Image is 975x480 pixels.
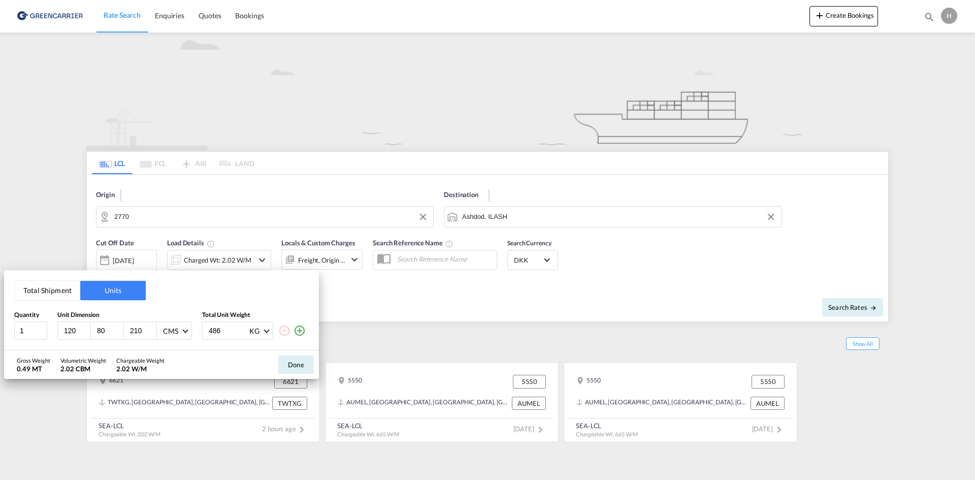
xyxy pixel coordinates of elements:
div: KG [249,327,259,335]
div: 2.02 CBM [60,364,106,373]
div: 0.49 MT [17,364,50,373]
button: Done [278,356,314,374]
div: Unit Dimension [57,311,192,319]
button: Total Shipment [15,281,80,300]
div: 2.02 W/M [116,364,165,373]
div: CMS [163,327,178,335]
div: Chargeable Weight [116,357,165,364]
md-icon: icon-minus-circle-outline [278,325,290,337]
div: Gross Weight [17,357,50,364]
div: Volumetric Weight [60,357,106,364]
input: Enter weight [208,322,248,339]
md-icon: icon-plus-circle-outline [294,325,306,337]
input: W [96,326,123,335]
button: Units [80,281,146,300]
input: Qty [14,322,47,340]
div: Quantity [14,311,47,319]
div: Total Unit Weight [202,311,309,319]
input: H [129,326,156,335]
input: L [63,326,90,335]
